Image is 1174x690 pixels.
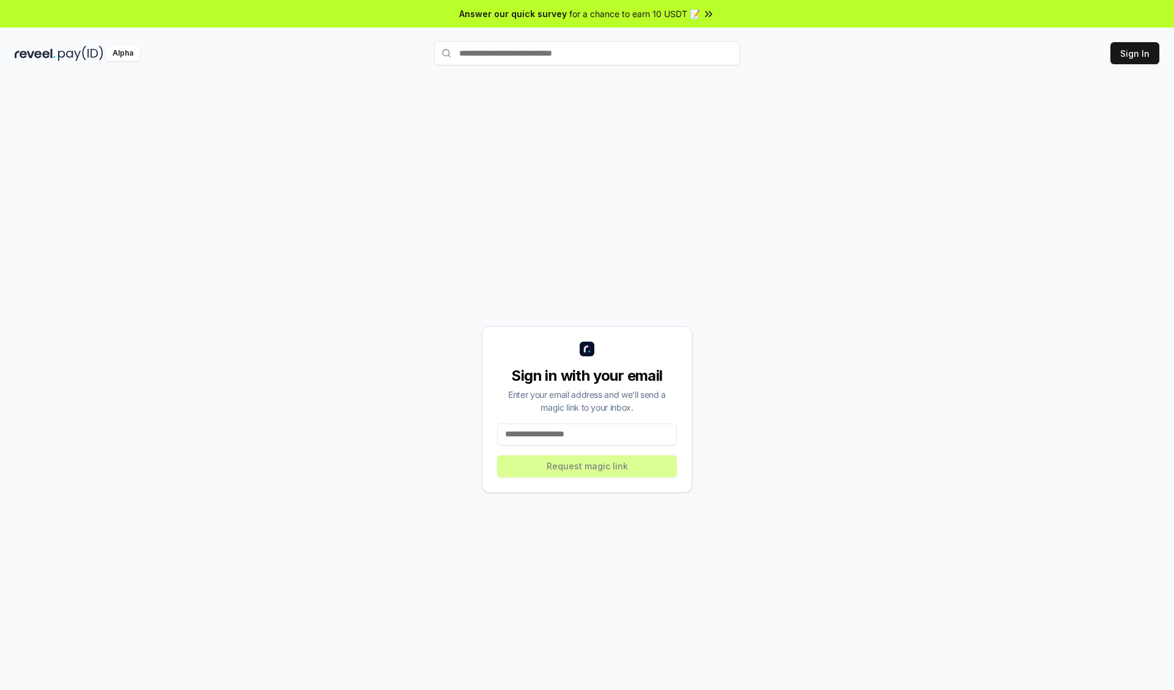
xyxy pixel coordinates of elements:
span: Answer our quick survey [459,7,567,20]
button: Sign In [1110,42,1159,64]
div: Sign in with your email [497,366,677,386]
div: Enter your email address and we’ll send a magic link to your inbox. [497,388,677,414]
img: pay_id [58,46,103,61]
img: logo_small [580,342,594,356]
span: for a chance to earn 10 USDT 📝 [569,7,700,20]
div: Alpha [106,46,140,61]
img: reveel_dark [15,46,56,61]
